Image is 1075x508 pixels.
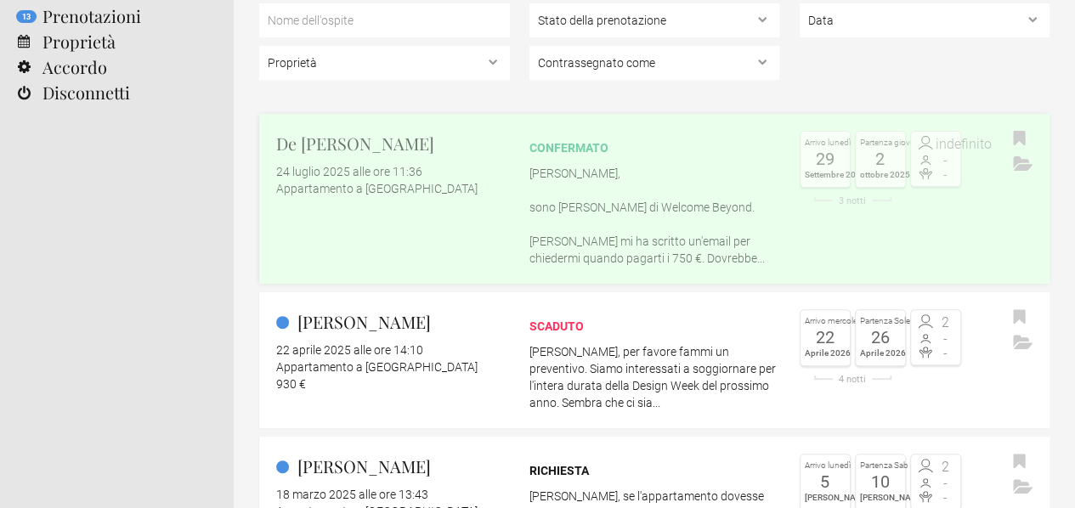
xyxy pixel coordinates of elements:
font: [PERSON_NAME] mi ha scritto un'email per chiedermi quando pagarti i 750 €. Dovrebbe... [529,234,765,265]
font: scaduto [529,319,584,333]
font: [PERSON_NAME] 2025 [860,493,948,502]
font: 2 [942,459,949,475]
font: sono [PERSON_NAME] di Welcome Beyond. [529,200,755,214]
input: Nome dell'ospite [259,3,510,37]
font: indefinito [936,136,992,152]
font: 18 marzo 2025 alle ore 13:43 [276,488,428,501]
font: [PERSON_NAME], per favore fammi un preventivo. Siamo interessati a soggiornare per l'intera durat... [529,345,776,409]
font: Aprile 2026 [805,348,851,358]
button: Archivio [1009,475,1037,500]
font: 2 [875,149,885,169]
font: - [943,167,948,183]
font: Richiesta [529,464,589,477]
font: confermato [529,141,608,155]
font: 22 [816,327,835,347]
font: Arrivo lunedì [805,138,851,147]
font: Arrivo lunedì [805,460,851,470]
button: Segnalibro [1009,305,1030,330]
font: Partenza giovedì [860,138,921,147]
font: - [943,475,948,491]
font: Proprietà [42,30,116,53]
font: - [943,489,948,505]
font: 3 notti [839,195,866,206]
button: Segnalibro [1009,449,1030,475]
font: 10 [871,471,890,492]
font: Partenza Sab [860,460,908,470]
font: [PERSON_NAME] [297,454,431,477]
a: [PERSON_NAME] 22 aprile 2025 alle ore 14:10 Appartamento a [GEOGRAPHIC_DATA] 930 € scaduto [PERSO... [259,292,1050,428]
font: Arrivo mercoledì [805,316,864,325]
font: [PERSON_NAME] [297,310,431,333]
font: 4 notti [839,374,866,385]
font: - [943,330,948,347]
a: De [PERSON_NAME] 24 luglio 2025 alle ore 11:36 Appartamento a [GEOGRAPHIC_DATA] confermato [PERSO... [259,114,1050,284]
font: Disconnetti [42,81,130,104]
font: ottobre 2025 [860,170,910,179]
button: Segnalibro [1009,127,1030,152]
font: Prenotazioni [42,4,141,27]
font: Accordo [42,55,107,78]
font: [PERSON_NAME], [529,167,620,180]
font: Appartamento a [GEOGRAPHIC_DATA] [276,360,478,374]
button: Archivio [1009,330,1037,356]
font: [PERSON_NAME] 2025 [805,493,893,502]
font: De [PERSON_NAME] [276,132,434,155]
font: - [943,152,948,168]
font: - [943,345,948,361]
font: 26 [871,327,890,347]
font: Settembre 2025 [805,170,866,179]
font: 13 [22,13,31,21]
font: 24 luglio 2025 alle ore 11:36 [276,165,422,178]
font: Aprile 2026 [860,348,906,358]
font: Partenza Sole [860,316,910,325]
font: 29 [816,149,835,169]
font: 22 aprile 2025 alle ore 14:10 [276,343,423,357]
font: 930 € [276,377,306,391]
button: Archivio [1009,152,1037,178]
font: Appartamento a [GEOGRAPHIC_DATA] [276,182,478,195]
font: 2 [942,314,949,330]
font: 5 [820,471,829,492]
